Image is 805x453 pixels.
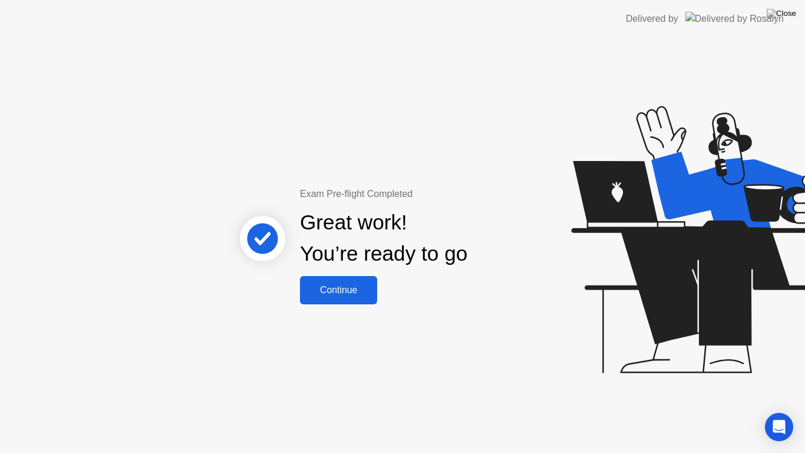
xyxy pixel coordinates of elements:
[300,207,467,270] div: Great work! You’re ready to go
[300,276,377,304] button: Continue
[685,12,784,25] img: Delivered by Rosalyn
[765,413,793,441] div: Open Intercom Messenger
[767,9,796,18] img: Close
[303,285,374,296] div: Continue
[300,187,543,201] div: Exam Pre-flight Completed
[626,12,678,26] div: Delivered by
